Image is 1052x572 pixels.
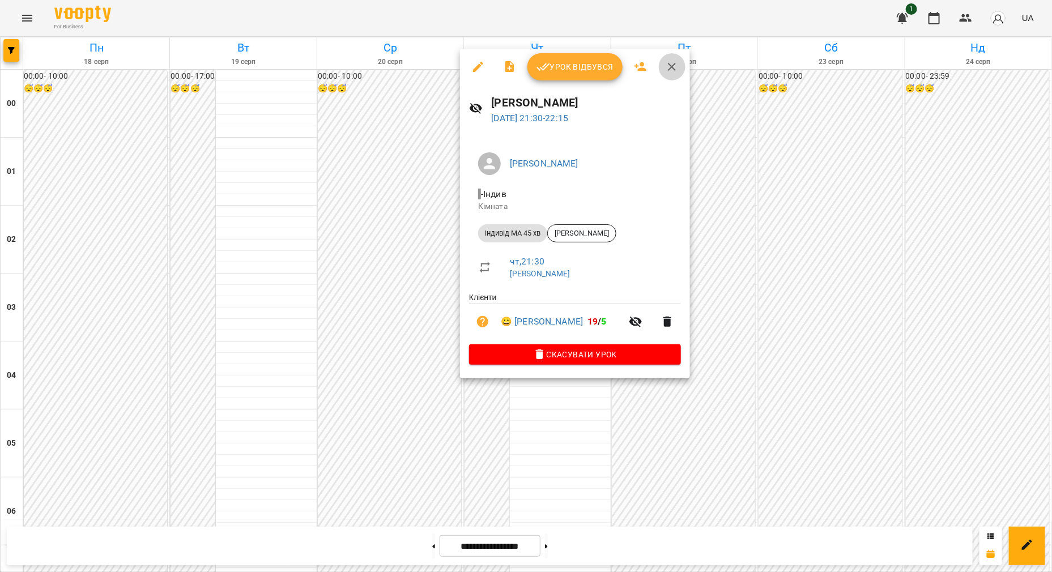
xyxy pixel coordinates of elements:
[469,308,496,335] button: Візит ще не сплачено. Додати оплату?
[510,158,578,169] a: [PERSON_NAME]
[501,315,583,328] a: 😀 [PERSON_NAME]
[602,316,607,327] span: 5
[510,256,544,267] a: чт , 21:30
[510,269,570,278] a: [PERSON_NAME]
[478,228,547,238] span: індивід МА 45 хв
[527,53,623,80] button: Урок відбувся
[536,60,614,74] span: Урок відбувся
[469,292,681,344] ul: Клієнти
[547,224,616,242] div: [PERSON_NAME]
[492,113,569,123] a: [DATE] 21:30-22:15
[478,189,509,199] span: - Індив
[587,316,598,327] span: 19
[548,228,616,238] span: [PERSON_NAME]
[492,94,681,112] h6: [PERSON_NAME]
[478,201,672,212] p: Кімната
[478,348,672,361] span: Скасувати Урок
[587,316,607,327] b: /
[469,344,681,365] button: Скасувати Урок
